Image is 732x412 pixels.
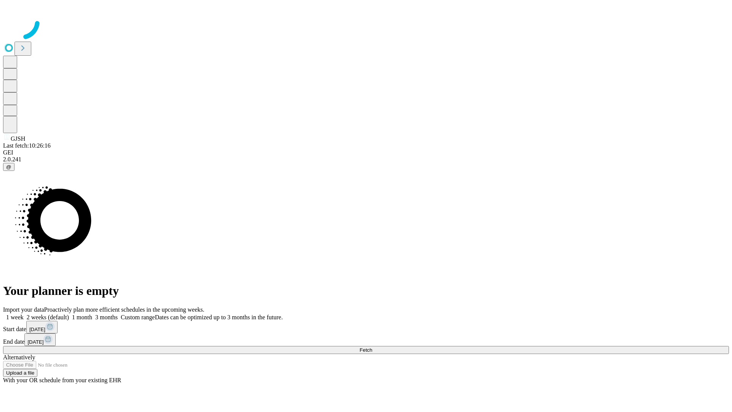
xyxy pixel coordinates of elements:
[27,339,43,345] span: [DATE]
[3,142,51,149] span: Last fetch: 10:26:16
[29,327,45,332] span: [DATE]
[6,164,11,170] span: @
[121,314,155,320] span: Custom range
[6,314,24,320] span: 1 week
[155,314,283,320] span: Dates can be optimized up to 3 months in the future.
[3,306,44,313] span: Import your data
[3,284,729,298] h1: Your planner is empty
[72,314,92,320] span: 1 month
[3,333,729,346] div: End date
[11,135,25,142] span: GJSH
[95,314,118,320] span: 3 months
[3,163,14,171] button: @
[3,321,729,333] div: Start date
[3,156,729,163] div: 2.0.241
[3,346,729,354] button: Fetch
[3,369,37,377] button: Upload a file
[360,347,372,353] span: Fetch
[3,149,729,156] div: GEI
[27,314,69,320] span: 2 weeks (default)
[3,354,35,360] span: Alternatively
[3,377,121,383] span: With your OR schedule from your existing EHR
[26,321,58,333] button: [DATE]
[24,333,56,346] button: [DATE]
[44,306,204,313] span: Proactively plan more efficient schedules in the upcoming weeks.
